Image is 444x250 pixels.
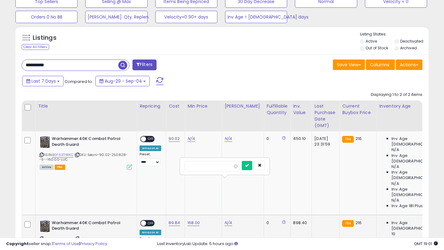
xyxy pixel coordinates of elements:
[392,181,399,186] span: N/A
[169,103,182,109] div: Cost
[65,79,93,84] span: Compared to:
[355,136,362,141] span: 216
[40,165,54,170] span: All listings currently available for purchase on Amazon
[146,137,156,142] span: OFF
[266,103,288,116] div: Fulfillable Quantity
[146,220,156,226] span: OFF
[52,236,73,242] a: B0F63T4RKC
[314,103,337,129] div: Last Purchase Date (GMT)
[53,241,79,247] a: Terms of Use
[40,136,50,148] img: 51J3ZvMeIKL._SL40_.jpg
[52,152,73,158] a: B0F63T4RKC
[155,11,217,23] button: Velocity=0 90+ days
[95,76,150,86] button: Aug-29 - Sep-04
[370,62,389,68] span: Columns
[140,152,161,166] div: Preset:
[38,103,134,109] div: Title
[52,136,127,149] b: Warhammer 40K Combat Patrol Death Guard
[55,165,65,170] span: FBA
[85,11,147,23] button: [PERSON_NAME]. Qty. Replen.
[396,59,422,70] button: Actions
[40,220,50,232] img: 51J3ZvMeIKL._SL40_.jpg
[140,145,161,151] div: Amazon AI
[40,152,128,162] span: | SKU: beani-90.02-250828--5--160.00-LUC
[105,78,142,84] span: Aug-29 - Sep-04
[366,59,395,70] button: Columns
[225,11,287,23] button: Inv Age > [DEMOGRAPHIC_DATA] days
[80,241,107,247] a: Privacy Policy
[342,136,354,143] small: FBA
[392,198,399,203] span: N/A
[132,59,157,70] button: Filters
[224,220,232,226] a: N/A
[22,44,49,50] div: Clear All Filters
[266,220,286,226] div: 0
[414,241,438,247] span: 2025-09-12 19:01 GMT
[22,76,64,86] button: Last 7 Days
[40,236,126,246] span: | SKU: trave-89.84-250829--10--180.00-KAR
[157,241,438,247] div: Last InventoryLab Update: 5 hours ago.
[392,231,395,237] span: 10
[400,39,423,44] label: Deactivated
[140,103,163,109] div: Repricing
[187,136,195,142] a: N/A
[293,103,309,116] div: Inv. value
[400,45,417,51] label: Archived
[140,230,161,235] div: Amazon AI
[40,136,132,169] div: ASIN:
[392,164,399,170] span: N/A
[15,11,77,23] button: Orders 0 No BB
[360,31,429,37] p: Listing States:
[314,136,335,147] div: [DATE] 23:31:59
[187,220,200,226] a: 168.00
[224,136,232,142] a: N/A
[366,39,377,44] label: Active
[33,34,57,42] h5: Listings
[169,220,180,226] a: 89.84
[6,241,29,247] strong: Copyright
[31,78,56,84] span: Last 7 Days
[6,241,107,247] div: seller snap | |
[293,136,307,141] div: 450.10
[224,103,261,109] div: [PERSON_NAME]
[342,103,374,116] div: Current Buybox Price
[169,136,180,142] a: 90.02
[187,103,219,109] div: Min Price
[333,59,365,70] button: Save View
[392,203,424,209] span: Inv. Age 181 Plus:
[366,45,388,51] label: Out of Stock
[293,220,307,226] div: 898.40
[266,136,286,141] div: 0
[52,220,127,233] b: Warhammer 40K Combat Patrol Death Guard
[371,92,422,98] div: Displaying 1 to 2 of 2 items
[392,147,399,153] span: N/A
[342,220,354,227] small: FBA
[355,220,362,226] span: 216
